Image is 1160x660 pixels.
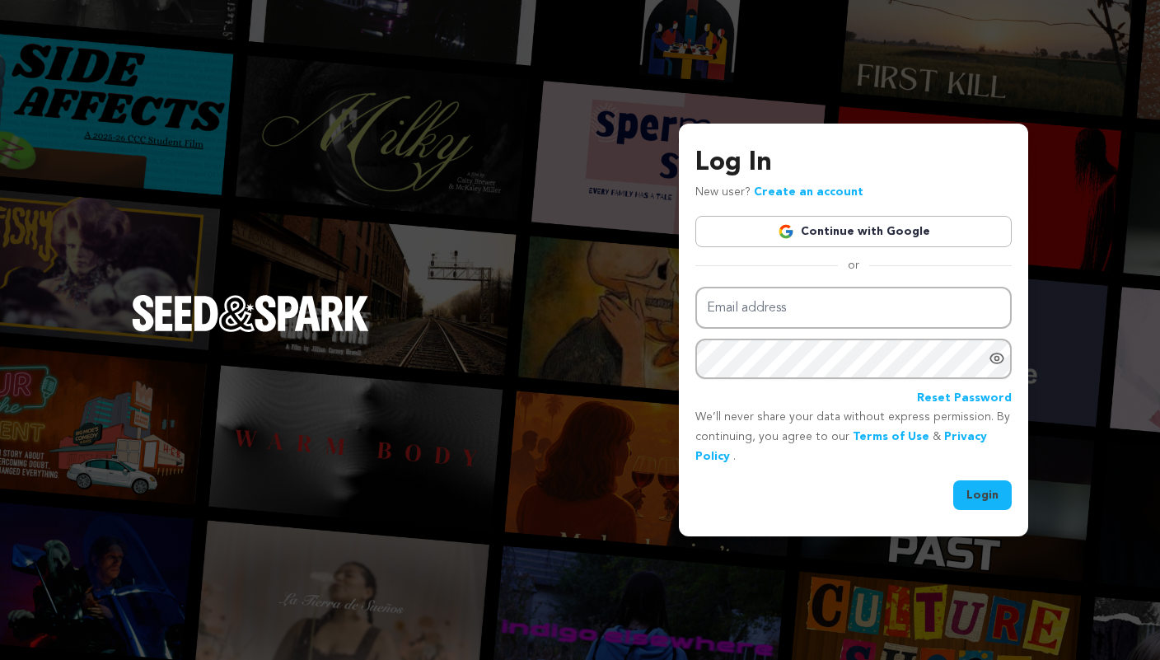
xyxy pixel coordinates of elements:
a: Continue with Google [695,216,1012,247]
span: or [838,257,869,274]
a: Reset Password [917,389,1012,409]
input: Email address [695,287,1012,329]
a: Show password as plain text. Warning: this will display your password on the screen. [989,350,1005,367]
a: Terms of Use [853,431,929,442]
button: Login [953,480,1012,510]
p: We’ll never share your data without express permission. By continuing, you agree to our & . [695,408,1012,466]
h3: Log In [695,143,1012,183]
a: Privacy Policy [695,431,987,462]
a: Create an account [754,186,863,198]
img: Seed&Spark Logo [132,295,369,331]
a: Seed&Spark Homepage [132,295,369,364]
p: New user? [695,183,863,203]
img: Google logo [778,223,794,240]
